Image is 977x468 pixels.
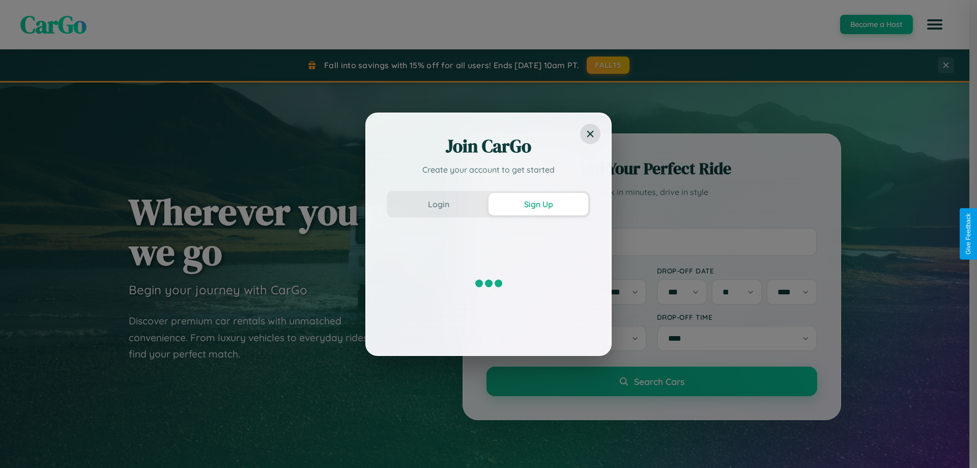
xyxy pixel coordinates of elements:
button: Login [389,193,489,215]
iframe: Intercom live chat [10,433,35,458]
div: Give Feedback [965,213,972,255]
h2: Join CarGo [387,134,590,158]
button: Sign Up [489,193,588,215]
p: Create your account to get started [387,163,590,176]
